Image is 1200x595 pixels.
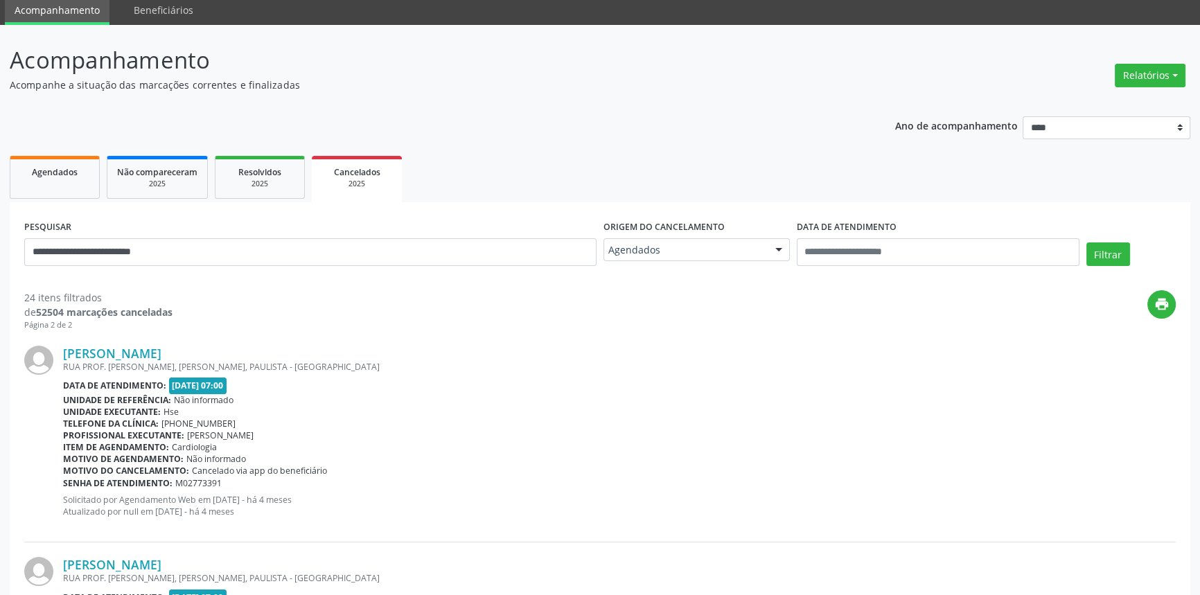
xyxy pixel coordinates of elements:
[164,406,179,418] span: Hse
[161,418,236,429] span: [PHONE_NUMBER]
[63,453,184,465] b: Motivo de agendamento:
[10,43,836,78] p: Acompanhamento
[24,346,53,375] img: img
[174,394,233,406] span: Não informado
[36,305,173,319] strong: 52504 marcações canceladas
[797,217,897,238] label: DATA DE ATENDIMENTO
[63,346,161,361] a: [PERSON_NAME]
[63,380,166,391] b: Data de atendimento:
[24,319,173,331] div: Página 2 de 2
[1154,296,1170,312] i: print
[10,78,836,92] p: Acompanhe a situação das marcações correntes e finalizadas
[63,429,184,441] b: Profissional executante:
[63,557,161,572] a: [PERSON_NAME]
[24,305,173,319] div: de
[238,166,281,178] span: Resolvidos
[63,361,1176,373] div: RUA PROF. [PERSON_NAME], [PERSON_NAME], PAULISTA - [GEOGRAPHIC_DATA]
[608,243,761,257] span: Agendados
[321,179,392,189] div: 2025
[24,217,71,238] label: PESQUISAR
[225,179,294,189] div: 2025
[1115,64,1185,87] button: Relatórios
[172,441,217,453] span: Cardiologia
[63,418,159,429] b: Telefone da clínica:
[63,494,1176,517] p: Solicitado por Agendamento Web em [DATE] - há 4 meses Atualizado por null em [DATE] - há 4 meses
[24,290,173,305] div: 24 itens filtrados
[186,453,246,465] span: Não informado
[895,116,1018,134] p: Ano de acompanhamento
[1086,242,1130,266] button: Filtrar
[117,166,197,178] span: Não compareceram
[32,166,78,178] span: Agendados
[603,217,725,238] label: Origem do cancelamento
[63,477,173,489] b: Senha de atendimento:
[187,429,254,441] span: [PERSON_NAME]
[63,394,171,406] b: Unidade de referência:
[63,441,169,453] b: Item de agendamento:
[192,465,327,477] span: Cancelado via app do beneficiário
[63,572,1176,584] div: RUA PROF. [PERSON_NAME], [PERSON_NAME], PAULISTA - [GEOGRAPHIC_DATA]
[24,557,53,586] img: img
[1147,290,1176,319] button: print
[334,166,380,178] span: Cancelados
[63,406,161,418] b: Unidade executante:
[117,179,197,189] div: 2025
[175,477,222,489] span: M02773391
[63,465,189,477] b: Motivo do cancelamento:
[169,378,227,393] span: [DATE] 07:00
